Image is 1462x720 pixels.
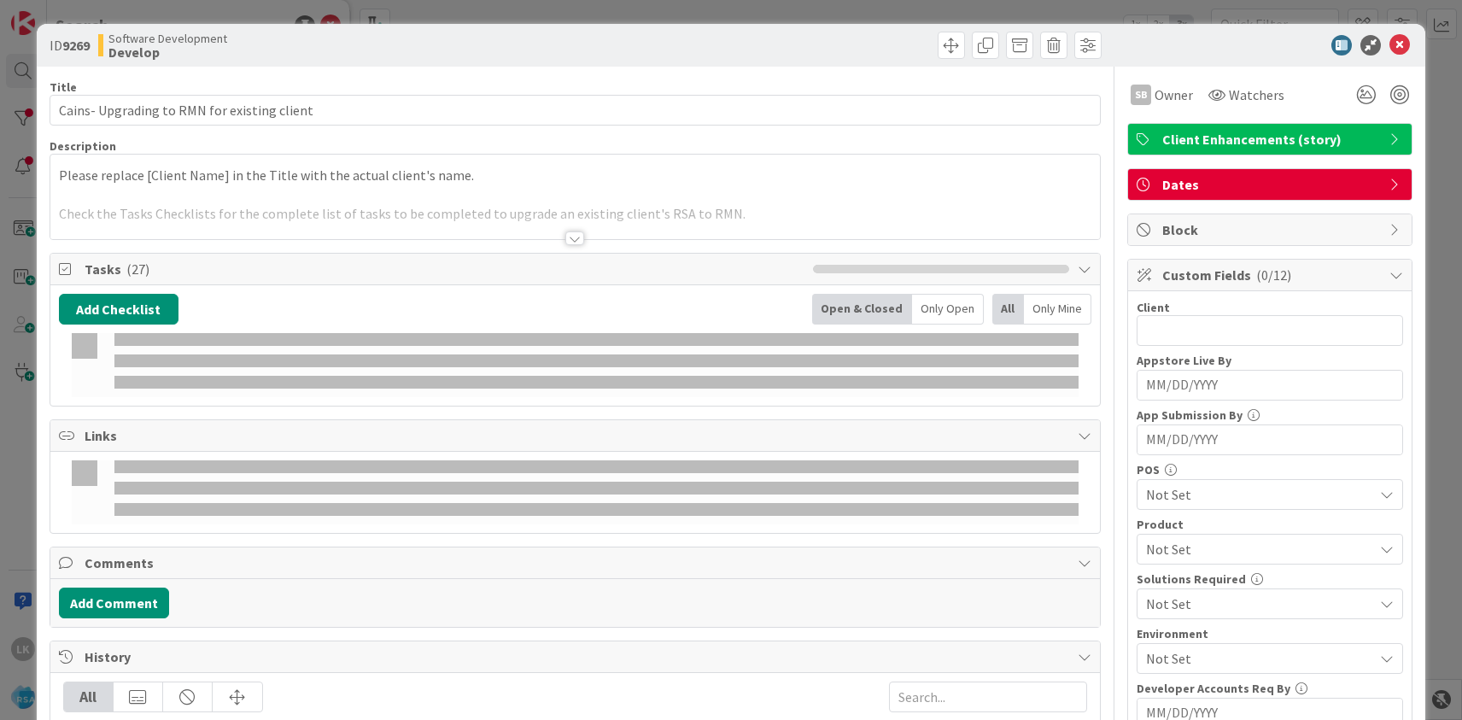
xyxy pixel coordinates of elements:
span: Custom Fields [1162,265,1381,285]
span: Not Set [1146,594,1373,614]
div: Developer Accounts Req By [1137,682,1403,694]
span: Not Set [1146,484,1373,505]
span: Comments [85,553,1069,573]
span: Not Set [1146,648,1373,669]
div: All [64,682,114,711]
span: Links [85,425,1069,446]
span: Client Enhancements (story) [1162,129,1381,149]
label: Title [50,79,77,95]
div: App Submission By [1137,409,1403,421]
input: Search... [889,682,1087,712]
span: History [85,647,1069,667]
div: Appstore Live By [1137,354,1403,366]
b: 9269 [62,37,90,54]
input: MM/DD/YYYY [1146,371,1394,400]
span: Not Set [1146,539,1373,559]
span: Owner [1155,85,1193,105]
span: Dates [1162,174,1381,195]
div: Solutions Required [1137,573,1403,585]
b: Develop [108,45,227,59]
span: ( 0/12 ) [1256,266,1291,284]
span: Watchers [1229,85,1284,105]
span: Description [50,138,116,154]
div: Open & Closed [812,294,912,325]
div: Only Open [912,294,984,325]
label: Client [1137,300,1170,315]
input: MM/DD/YYYY [1146,425,1394,454]
div: POS [1137,464,1403,476]
span: Block [1162,220,1381,240]
button: Add Comment [59,588,169,618]
div: Product [1137,518,1403,530]
button: Add Checklist [59,294,178,325]
span: Tasks [85,259,804,279]
span: ( 27 ) [126,260,149,278]
p: Please replace [Client Name] in the Title with the actual client's name. [59,166,1091,185]
div: Only Mine [1024,294,1091,325]
div: Environment [1137,628,1403,640]
span: ID [50,35,90,56]
span: Software Development [108,32,227,45]
input: type card name here... [50,95,1101,126]
div: SB [1131,85,1151,105]
div: All [992,294,1024,325]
